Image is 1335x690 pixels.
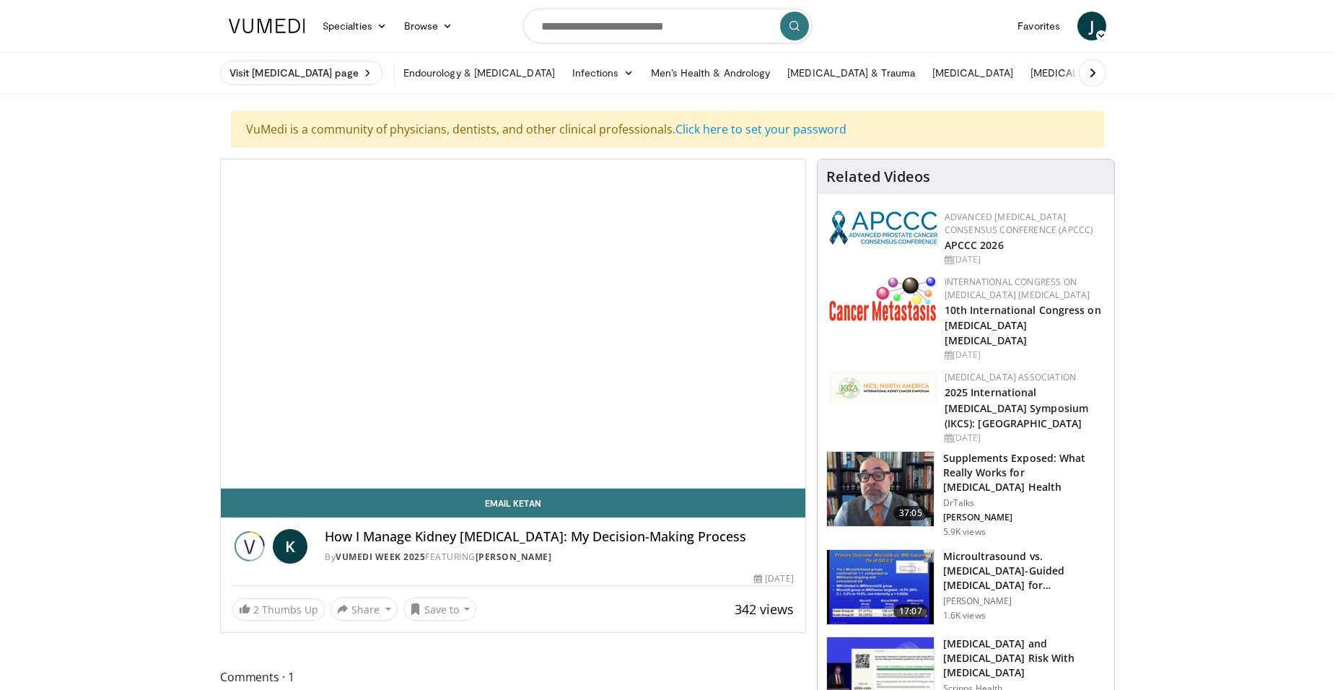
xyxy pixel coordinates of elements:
[1077,12,1106,40] a: J
[943,497,1106,509] p: DrTalks
[232,529,267,564] img: Vumedi Week 2025
[943,451,1106,494] h3: Supplements Exposed: What Really Works for [MEDICAL_DATA] Health
[893,604,928,619] span: 17:07
[1022,58,1272,87] a: [MEDICAL_DATA] & Reconstructive Pelvic Surgery
[945,211,1094,236] a: Advanced [MEDICAL_DATA] Consensus Conference (APCCC)
[826,451,1106,538] a: 37:05 Supplements Exposed: What Really Works for [MEDICAL_DATA] Health DrTalks [PERSON_NAME] 5.9K...
[827,452,934,527] img: 649d3fc0-5ee3-4147-b1a3-955a692e9799.150x105_q85_crop-smart_upscale.jpg
[945,432,1103,445] div: [DATE]
[642,58,779,87] a: Men’s Health & Andrology
[331,598,398,621] button: Share
[943,595,1106,607] p: [PERSON_NAME]
[564,58,642,87] a: Infections
[945,276,1090,301] a: International Congress on [MEDICAL_DATA] [MEDICAL_DATA]
[779,58,924,87] a: [MEDICAL_DATA] & Trauma
[476,551,552,563] a: [PERSON_NAME]
[1009,12,1069,40] a: Favorites
[231,111,1104,147] div: VuMedi is a community of physicians, dentists, and other clinical professionals.
[325,551,794,564] div: By FEATURING
[325,529,794,545] h4: How I Manage Kidney [MEDICAL_DATA]: My Decision-Making Process
[253,603,259,616] span: 2
[754,572,793,585] div: [DATE]
[221,160,805,489] video-js: Video Player
[943,526,986,538] p: 5.9K views
[945,385,1088,429] a: 2025 International [MEDICAL_DATA] Symposium (IKCS): [GEOGRAPHIC_DATA]
[945,303,1101,347] a: 10th International Congress on [MEDICAL_DATA] [MEDICAL_DATA]
[229,19,305,33] img: VuMedi Logo
[220,61,382,85] a: Visit [MEDICAL_DATA] page
[827,550,934,625] img: d0371492-b5bc-4101-bdcb-0105177cfd27.150x105_q85_crop-smart_upscale.jpg
[403,598,477,621] button: Save to
[829,371,937,404] img: fca7e709-d275-4aeb-92d8-8ddafe93f2a6.png.150x105_q85_autocrop_double_scale_upscale_version-0.2.png
[943,610,986,621] p: 1.6K views
[945,238,1004,252] a: APCCC 2026
[220,668,806,686] span: Comments 1
[893,506,928,520] span: 37:05
[314,12,395,40] a: Specialties
[273,529,307,564] a: K
[943,549,1106,593] h3: Microultrasound vs. [MEDICAL_DATA]-Guided [MEDICAL_DATA] for [MEDICAL_DATA] Diagnosis …
[826,549,1106,626] a: 17:07 Microultrasound vs. [MEDICAL_DATA]-Guided [MEDICAL_DATA] for [MEDICAL_DATA] Diagnosis … [PE...
[945,349,1103,362] div: [DATE]
[395,58,564,87] a: Endourology & [MEDICAL_DATA]
[675,121,846,137] a: Click here to set your password
[221,489,805,517] a: Email Ketan
[395,12,462,40] a: Browse
[826,168,930,185] h4: Related Videos
[336,551,425,563] a: Vumedi Week 2025
[232,598,325,621] a: 2 Thumbs Up
[829,276,937,321] img: 6ff8bc22-9509-4454-a4f8-ac79dd3b8976.png.150x105_q85_autocrop_double_scale_upscale_version-0.2.png
[924,58,1022,87] a: [MEDICAL_DATA]
[945,253,1103,266] div: [DATE]
[523,9,812,43] input: Search topics, interventions
[945,371,1076,383] a: [MEDICAL_DATA] Association
[943,512,1106,523] p: [PERSON_NAME]
[829,211,937,245] img: 92ba7c40-df22-45a2-8e3f-1ca017a3d5ba.png.150x105_q85_autocrop_double_scale_upscale_version-0.2.png
[943,637,1106,680] h3: [MEDICAL_DATA] and [MEDICAL_DATA] Risk With [MEDICAL_DATA]
[735,601,794,618] span: 342 views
